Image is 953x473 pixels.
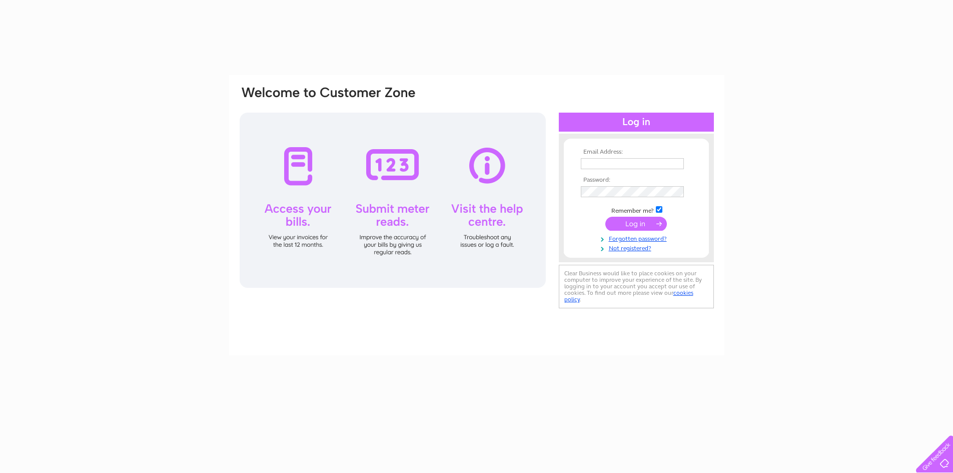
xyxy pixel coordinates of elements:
[559,265,714,308] div: Clear Business would like to place cookies on your computer to improve your experience of the sit...
[578,149,694,156] th: Email Address:
[581,233,694,243] a: Forgotten password?
[605,217,667,231] input: Submit
[564,289,693,303] a: cookies policy
[578,205,694,215] td: Remember me?
[578,177,694,184] th: Password:
[581,243,694,252] a: Not registered?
